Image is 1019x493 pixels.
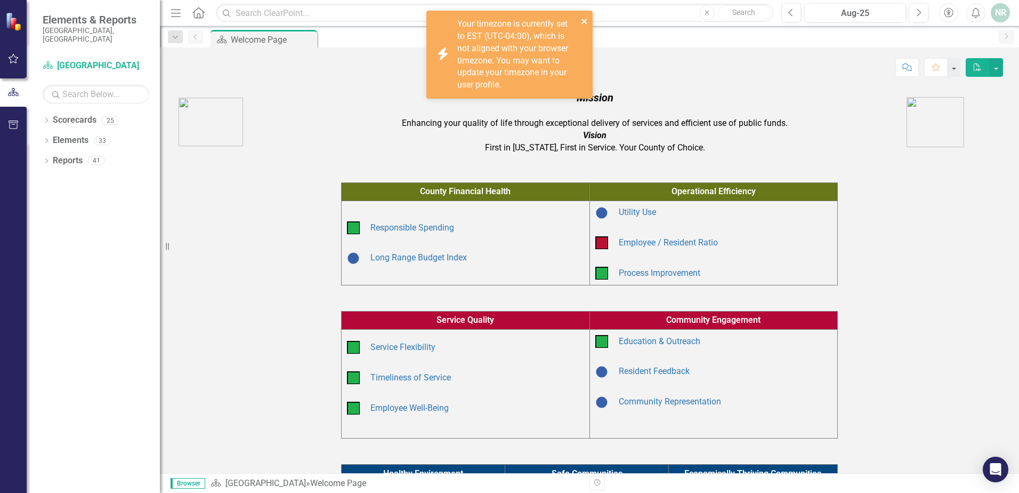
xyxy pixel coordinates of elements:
span: Elements & Reports [43,13,149,26]
img: On Target [347,371,360,384]
a: Community Representation [619,396,721,407]
div: Aug-25 [808,7,902,20]
button: close [581,15,588,27]
img: On Target [595,335,608,348]
div: 25 [102,116,119,125]
span: County Financial Health [420,186,511,196]
a: [GEOGRAPHIC_DATA] [225,478,306,488]
input: Search Below... [43,85,149,104]
a: Reports [53,155,83,167]
img: Baselining [595,365,608,378]
img: AA%20logo.png [907,97,964,147]
input: Search ClearPoint... [216,4,773,22]
a: [GEOGRAPHIC_DATA] [43,60,149,72]
span: Operational Efficiency [672,186,756,196]
span: Economically Thriving Communities [684,468,821,479]
a: Education & Outreach [619,336,700,346]
a: Long Range Budget Index [370,252,467,263]
img: On Target [347,402,360,415]
a: Timeliness of Service [370,372,451,383]
a: Process Improvement [619,268,700,278]
a: Employee / Resident Ratio [619,237,718,248]
div: Open Intercom Messenger [983,457,1008,482]
img: On Target [595,267,608,280]
span: Browser [171,478,205,489]
a: Service Flexibility [370,342,435,352]
button: NR [991,3,1010,22]
img: Below Plan [595,236,608,249]
img: Baselining [595,396,608,409]
span: Search [732,8,755,17]
a: Elements [53,134,88,147]
div: Welcome Page [310,478,366,488]
span: Safe Communities [552,468,622,479]
div: Welcome Page [231,33,314,46]
a: Responsible Spending [370,222,454,233]
img: On Target [347,221,360,234]
td: Enhancing your quality of life through exceptional delivery of services and efficient use of publ... [286,88,904,157]
em: Mission [577,91,613,104]
img: Baselining [347,252,360,265]
a: Employee Well-Being [370,403,449,413]
button: Aug-25 [804,3,906,22]
div: 33 [94,136,111,145]
a: Scorecards [53,114,96,126]
a: Utility Use [619,207,656,217]
img: Baselining [595,206,608,219]
span: Healthy Environment [383,468,463,479]
div: » [211,478,581,490]
em: Vision [583,130,606,140]
img: AC_Logo.png [179,98,243,146]
img: On Target [347,341,360,354]
button: Search [717,5,771,20]
div: Your timezone is currently set to EST (UTC-04:00), which is not aligned with your browser timezon... [457,18,578,91]
div: 41 [88,156,105,165]
a: Resident Feedback [619,366,690,376]
img: ClearPoint Strategy [5,12,24,31]
small: [GEOGRAPHIC_DATA], [GEOGRAPHIC_DATA] [43,26,149,44]
span: Community Engagement [666,315,761,325]
span: Service Quality [436,315,494,325]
